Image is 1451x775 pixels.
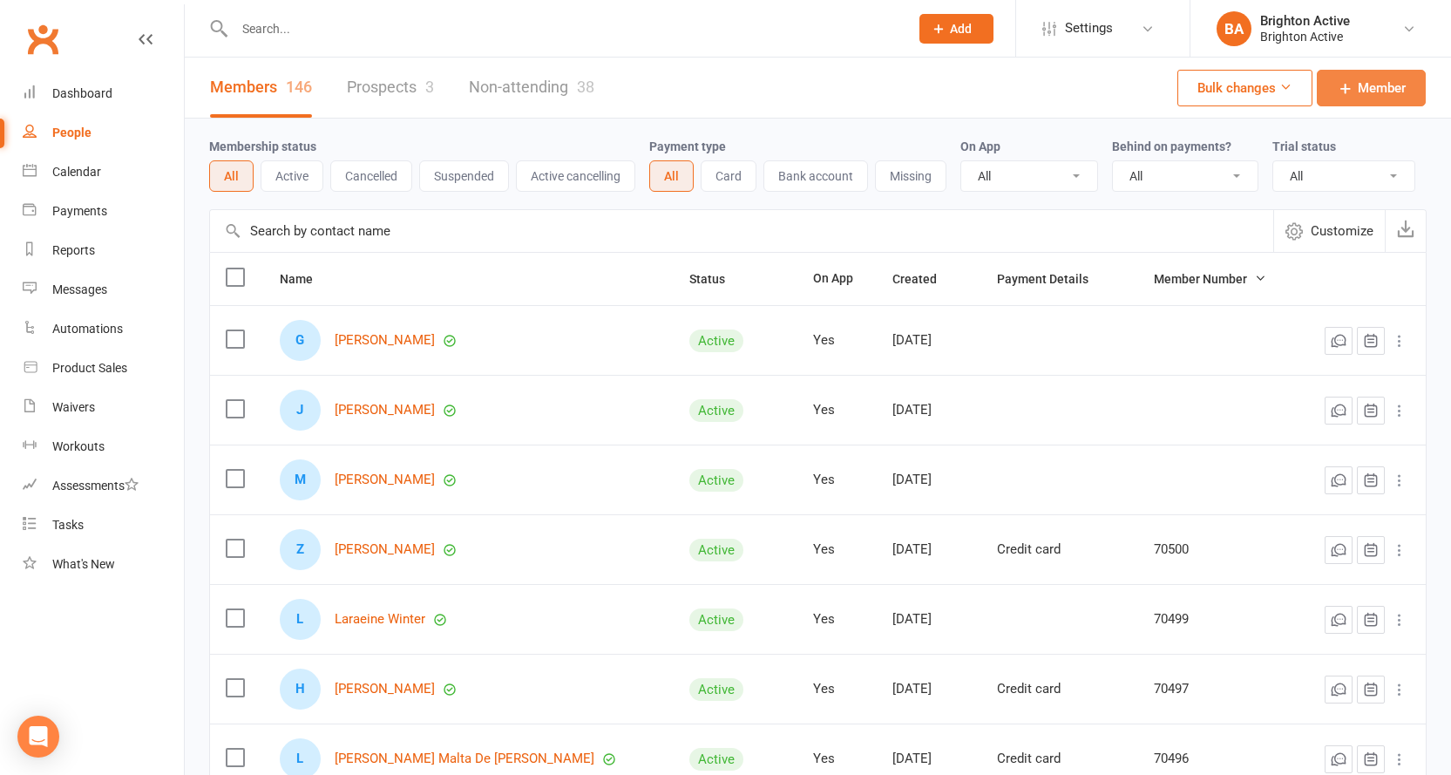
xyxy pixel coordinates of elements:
a: Assessments [23,466,184,506]
div: Yes [813,472,860,487]
a: Member [1317,70,1426,106]
div: [DATE] [892,333,966,348]
div: [DATE] [892,682,966,697]
div: BA [1217,11,1251,46]
div: Active [689,608,743,631]
button: Name [280,269,332,289]
button: Created [892,269,956,289]
div: Credit card [997,542,1122,557]
div: Helen Haile [280,669,321,710]
div: Active [689,330,743,352]
button: Missing [875,160,946,192]
a: Waivers [23,388,184,427]
div: Active [689,678,743,701]
a: Members146 [210,58,312,118]
div: Yes [813,612,860,627]
div: 146 [286,78,312,96]
button: Status [689,269,744,289]
div: Automations [52,322,123,336]
div: Active [689,748,743,771]
div: Yes [813,333,860,348]
button: Add [919,14,993,44]
a: [PERSON_NAME] [335,682,435,697]
span: Payment Details [997,272,1108,286]
button: Suspended [419,160,509,192]
span: Settings [1065,9,1113,48]
a: Dashboard [23,74,184,113]
span: Member Number [1154,272,1266,286]
div: Yes [813,682,860,697]
a: [PERSON_NAME] [335,542,435,557]
div: Laraeine [280,599,321,640]
label: On App [960,139,1000,153]
div: Assessments [52,479,139,493]
div: Messages [52,282,107,296]
div: People [52,126,92,139]
button: Active cancelling [516,160,635,192]
a: Laraeine Winter [335,612,425,627]
div: 70499 [1154,612,1281,627]
div: 3 [425,78,434,96]
a: Tasks [23,506,184,545]
button: Member Number [1154,269,1266,289]
div: Credit card [997,682,1122,697]
div: [DATE] [892,612,966,627]
div: [DATE] [892,403,966,418]
button: All [209,160,254,192]
button: Card [701,160,756,192]
div: 70496 [1154,751,1281,766]
span: Status [689,272,744,286]
div: Waivers [52,400,95,414]
div: Open Intercom Messenger [17,716,59,758]
div: Yes [813,403,860,418]
a: What's New [23,545,184,584]
div: Yes [813,751,860,766]
a: [PERSON_NAME] [335,403,435,418]
span: Name [280,272,332,286]
div: 70500 [1154,542,1281,557]
div: [DATE] [892,472,966,487]
div: Zarko [280,529,321,570]
div: 38 [577,78,594,96]
a: Automations [23,309,184,349]
div: [DATE] [892,542,966,557]
div: Active [689,399,743,422]
a: Workouts [23,427,184,466]
div: Credit card [997,751,1122,766]
div: Brighton Active [1260,13,1350,29]
span: Member [1358,78,1406,99]
a: Messages [23,270,184,309]
a: Product Sales [23,349,184,388]
div: Product Sales [52,361,127,375]
a: Clubworx [21,17,64,61]
button: Customize [1273,210,1385,252]
label: Membership status [209,139,316,153]
div: Marie [280,459,321,500]
div: Reports [52,243,95,257]
a: Non-attending38 [469,58,594,118]
div: Active [689,469,743,492]
th: On App [797,253,876,305]
button: Active [261,160,323,192]
div: Workouts [52,439,105,453]
div: George [280,320,321,361]
span: Add [950,22,972,36]
label: Trial status [1272,139,1336,153]
a: People [23,113,184,153]
input: Search... [229,17,897,41]
button: Bank account [763,160,868,192]
a: Calendar [23,153,184,192]
button: Cancelled [330,160,412,192]
a: Reports [23,231,184,270]
div: Dashboard [52,86,112,100]
div: Tasks [52,518,84,532]
div: Brighton Active [1260,29,1350,44]
button: All [649,160,694,192]
div: Calendar [52,165,101,179]
label: Payment type [649,139,726,153]
button: Payment Details [997,269,1108,289]
a: [PERSON_NAME] [335,472,435,487]
label: Behind on payments? [1112,139,1231,153]
div: Payments [52,204,107,218]
div: What's New [52,557,115,571]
